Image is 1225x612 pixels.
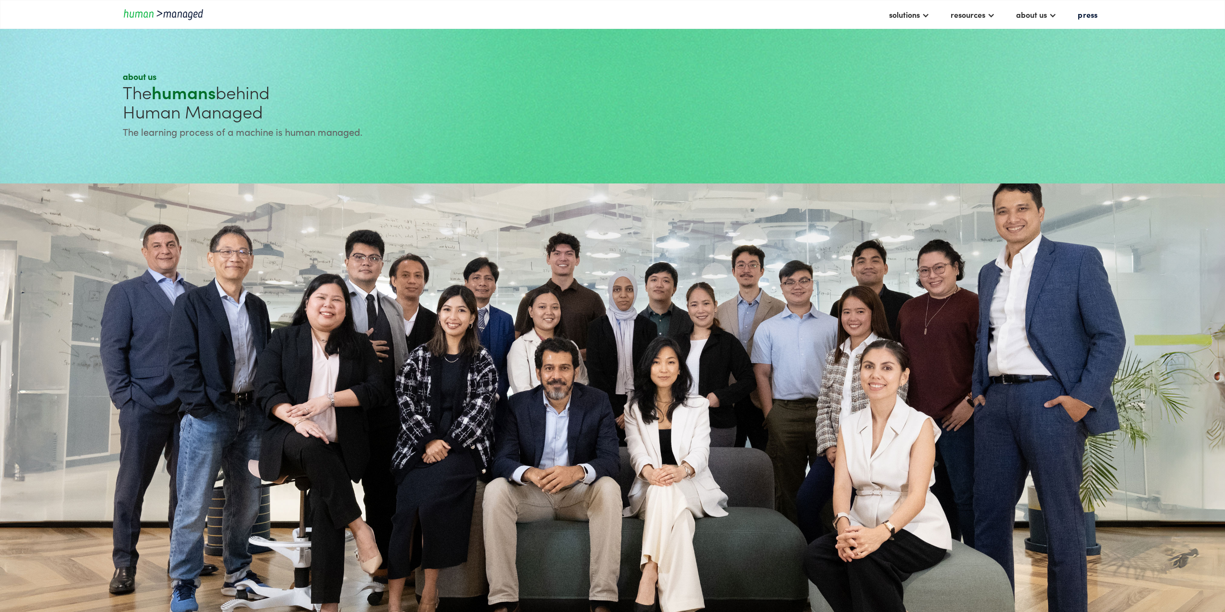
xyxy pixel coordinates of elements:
div: resources [951,9,985,20]
h1: The behind Human Managed [123,82,609,121]
div: The learning process of a machine is human managed. [123,126,609,137]
div: solutions [884,6,934,23]
strong: humans [152,79,216,104]
a: home [123,8,209,21]
div: solutions [889,9,920,20]
div: about us [1011,6,1061,23]
a: press [1073,6,1102,23]
div: about us [123,71,609,82]
div: resources [946,6,1000,23]
div: about us [1016,9,1047,20]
